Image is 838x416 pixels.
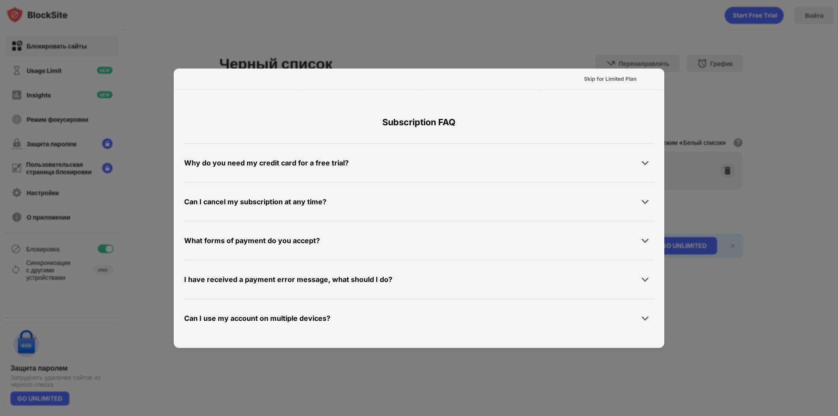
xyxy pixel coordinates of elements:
div: Subscription FAQ [184,101,654,143]
div: Skip for Limited Plan [584,75,636,83]
div: What forms of payment do you accept? [184,234,320,247]
div: I have received a payment error message, what should I do? [184,273,392,286]
div: Can I use my account on multiple devices? [184,312,330,325]
div: Why do you need my credit card for a free trial? [184,157,349,169]
div: Can I cancel my subscription at any time? [184,196,326,208]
